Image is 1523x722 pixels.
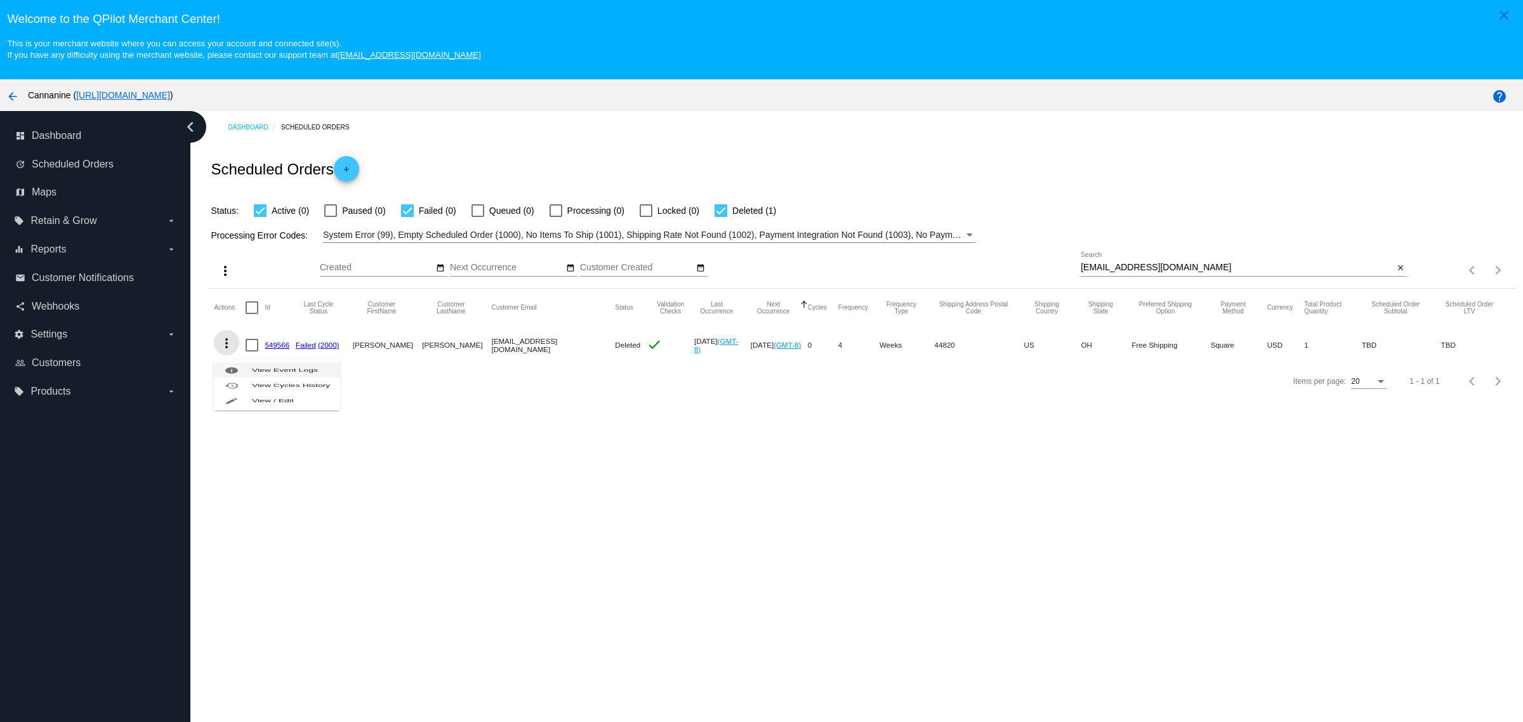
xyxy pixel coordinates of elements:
span: View / Edit [252,398,294,403]
span: View Cycles History [252,383,330,388]
mat-icon: history [224,381,239,389]
mat-icon: info [224,366,239,374]
mat-icon: edit [224,397,239,404]
span: View Event Logs [252,367,318,372]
